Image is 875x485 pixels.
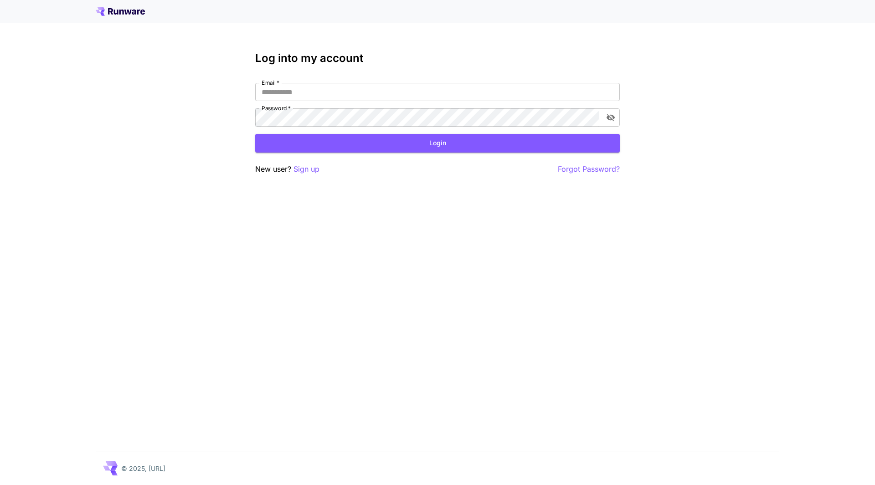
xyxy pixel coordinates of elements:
p: New user? [255,163,319,175]
button: toggle password visibility [602,109,619,126]
label: Password [262,104,291,112]
button: Forgot Password? [558,163,620,175]
p: © 2025, [URL] [121,464,165,473]
label: Email [262,79,279,87]
button: Login [255,134,620,153]
h3: Log into my account [255,52,620,65]
button: Sign up [293,163,319,175]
